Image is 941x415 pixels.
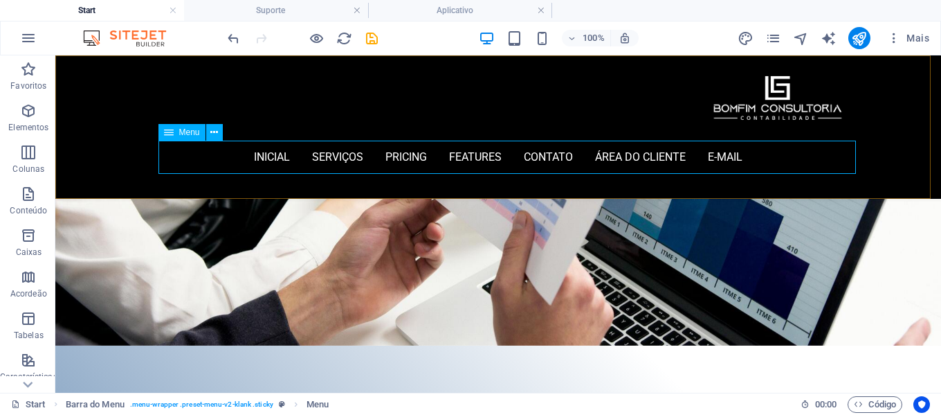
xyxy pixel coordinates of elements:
[10,288,47,299] p: Acordeão
[913,396,930,413] button: Usercentrics
[66,396,329,413] nav: breadcrumb
[307,396,329,413] span: Clique para selecionar. Clique duas vezes para editar
[815,396,837,413] span: 00 00
[793,30,809,46] i: Navegador
[738,30,754,46] button: design
[16,247,42,258] p: Caixas
[583,30,605,46] h6: 100%
[80,30,183,46] img: Editor Logo
[765,30,781,46] i: Páginas (Ctrl+Alt+S)
[179,128,200,136] span: Menu
[821,30,837,46] button: text_generator
[821,30,837,46] i: AI Writer
[562,30,611,46] button: 100%
[130,396,273,413] span: . menu-wrapper .preset-menu-v2-klank .sticky
[848,396,902,413] button: Código
[765,30,782,46] button: pages
[279,400,285,408] i: Este elemento é uma predefinição personalizável
[801,396,837,413] h6: Tempo de sessão
[336,30,352,46] button: reload
[11,396,46,413] a: Clique para cancelar a seleção. Clique duas vezes para abrir as Páginas
[184,3,368,18] h4: Suporte
[619,32,631,44] i: Ao redimensionar, ajusta automaticamente o nível de zoom para caber no dispositivo escolhido.
[881,27,935,49] button: Mais
[14,330,44,341] p: Tabelas
[10,205,47,216] p: Conteúdo
[825,399,827,409] span: :
[8,122,48,133] p: Elementos
[887,31,929,45] span: Mais
[10,80,46,91] p: Favoritos
[848,27,870,49] button: publish
[66,396,125,413] span: Clique para selecionar. Clique duas vezes para editar
[851,30,867,46] i: Publicar
[226,30,241,46] i: Desfazer: Mudar a largura (Ctrl+Z)
[363,30,380,46] button: save
[793,30,810,46] button: navigator
[12,164,44,175] p: Colunas
[368,3,552,18] h4: Aplicativo
[854,396,896,413] span: Código
[225,30,241,46] button: undo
